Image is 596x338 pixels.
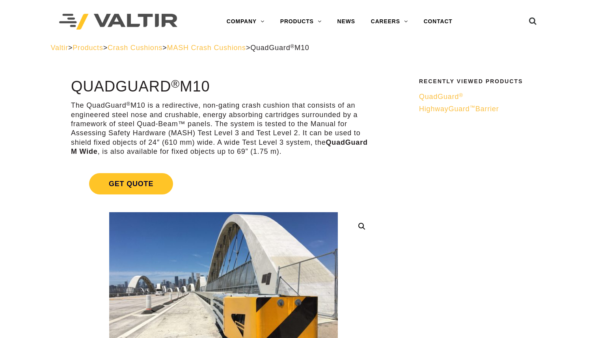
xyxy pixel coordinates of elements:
sup: ® [459,92,463,98]
a: Products [73,44,103,52]
p: The QuadGuard M10 is a redirective, non-gating crash cushion that consists of an engineered steel... [71,101,376,156]
h1: QuadGuard M10 [71,78,376,95]
span: QuadGuard M10 [250,44,309,52]
a: HighwayGuard™Barrier [419,105,540,114]
div: > > > > [50,43,545,52]
a: 🔍 [355,219,369,233]
a: CONTACT [416,14,460,30]
img: Valtir [59,14,177,30]
sup: ® [290,43,294,49]
span: Get Quote [89,173,173,194]
a: MASH Crash Cushions [167,44,246,52]
a: COMPANY [219,14,272,30]
a: QuadGuard® [419,92,540,101]
a: PRODUCTS [272,14,330,30]
span: HighwayGuard Barrier [419,105,499,113]
a: Crash Cushions [108,44,162,52]
sup: ® [171,77,180,90]
a: CAREERS [363,14,416,30]
a: NEWS [330,14,363,30]
sup: ™ [470,105,475,110]
a: Valtir [50,44,68,52]
span: QuadGuard [419,93,463,101]
h2: Recently Viewed Products [419,78,540,84]
sup: ® [126,101,130,107]
a: Get Quote [71,164,376,204]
